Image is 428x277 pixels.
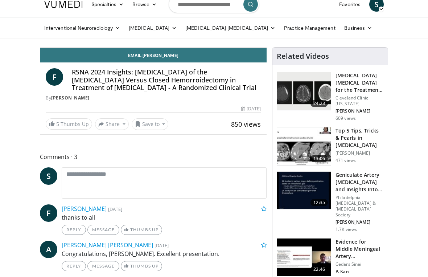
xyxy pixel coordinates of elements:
[340,21,377,35] a: Business
[40,48,267,62] a: Email [PERSON_NAME]
[277,171,383,232] a: 12:35 Geniculate Artery [MEDICAL_DATA] and Insights Into Genicular Anatomy Philadelphia [MEDICAL_...
[336,108,383,114] p: [PERSON_NAME]
[44,1,83,8] img: VuMedi Logo
[87,225,119,235] a: Message
[108,206,122,212] small: [DATE]
[46,95,261,101] div: By
[336,72,383,94] h3: [MEDICAL_DATA] [MEDICAL_DATA] for the Treatment of Chronic Su…
[40,241,57,258] a: A
[46,118,92,130] a: 5 Thumbs Up
[336,238,383,260] h3: Evidence for Middle Meningeal Artery Embolization for Chronic Subdur…
[277,127,331,165] img: e176b5fd-2514-4f19-8c7e-b3d0060df837.150x105_q85_crop-smart_upscale.jpg
[181,21,280,35] a: [MEDICAL_DATA] [MEDICAL_DATA]
[62,225,86,235] a: Reply
[280,21,339,35] a: Practice Management
[40,152,267,162] span: Comments 3
[310,155,328,162] span: 13:06
[277,127,383,166] a: 13:06 Top 5 Tips, Tricks & Pearls in [MEDICAL_DATA] [PERSON_NAME] 471 views
[62,205,107,213] a: [PERSON_NAME]
[277,239,331,276] img: 13311615-811f-411b-abb9-798e807d72d4.150x105_q85_crop-smart_upscale.jpg
[231,120,261,129] span: 850 views
[241,106,261,112] div: [DATE]
[62,241,153,249] a: [PERSON_NAME] [PERSON_NAME]
[336,195,383,218] p: Philadelphia [MEDICAL_DATA] & [MEDICAL_DATA] Society
[336,158,356,163] p: 471 views
[40,204,57,222] a: F
[132,118,169,130] button: Save to
[336,219,383,225] p: [PERSON_NAME]
[62,213,267,222] p: thanks to all
[336,95,383,107] p: Cleveland Clinic [US_STATE]
[336,269,383,274] p: P. Kan
[62,249,267,258] p: Congratulations, [PERSON_NAME]. Excellent presentation.
[124,21,181,35] a: [MEDICAL_DATA]
[336,127,383,149] h3: Top 5 Tips, Tricks & Pearls in [MEDICAL_DATA]
[62,261,86,271] a: Reply
[87,261,119,271] a: Message
[121,225,162,235] a: Thumbs Up
[310,266,328,273] span: 22:46
[336,115,356,121] p: 609 views
[277,72,331,110] img: 63821d75-5c38-4ca7-bb29-ce8e35b17261.150x105_q85_crop-smart_upscale.jpg
[72,68,261,92] h4: RSNA 2024 Insights: [MEDICAL_DATA] of the [MEDICAL_DATA] Versus Closed Hemorroidectomy in Treatme...
[310,100,328,107] span: 24:23
[155,242,169,249] small: [DATE]
[56,121,59,127] span: 5
[95,118,129,130] button: Share
[336,150,383,156] p: [PERSON_NAME]
[121,261,162,271] a: Thumbs Up
[51,95,90,101] a: [PERSON_NAME]
[277,72,383,121] a: 24:23 [MEDICAL_DATA] [MEDICAL_DATA] for the Treatment of Chronic Su… Cleveland Clinic [US_STATE] ...
[40,21,124,35] a: Interventional Neuroradiology
[336,261,383,267] p: Cedars Sinai
[40,167,57,185] a: S
[336,227,357,232] p: 1.7K views
[336,171,383,193] h3: Geniculate Artery [MEDICAL_DATA] and Insights Into Genicular Anatomy
[277,172,331,209] img: 14765255-5e53-4ea1-a55d-e7f6a9a54f47.150x105_q85_crop-smart_upscale.jpg
[310,199,328,206] span: 12:35
[277,52,329,61] h4: Related Videos
[46,68,63,86] a: F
